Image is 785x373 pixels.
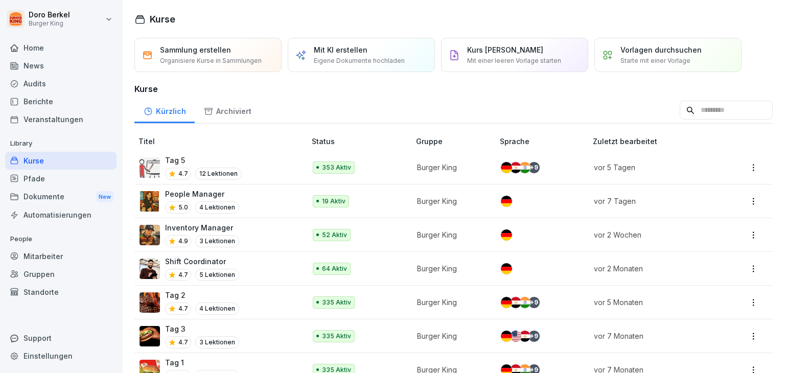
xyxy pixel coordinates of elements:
[594,196,714,206] p: vor 7 Tagen
[510,162,521,173] img: eg.svg
[178,237,188,246] p: 4.9
[165,222,239,233] p: Inventory Manager
[138,136,308,147] p: Titel
[178,169,188,178] p: 4.7
[594,162,714,173] p: vor 5 Tagen
[510,297,521,308] img: eg.svg
[5,329,117,347] div: Support
[140,259,160,279] img: q4kvd0p412g56irxfxn6tm8s.png
[501,162,512,173] img: de.svg
[140,225,160,245] img: o1h5p6rcnzw0lu1jns37xjxx.png
[501,331,512,342] img: de.svg
[150,12,175,26] h1: Kurse
[29,11,70,19] p: Doro Berkel
[5,247,117,265] a: Mitarbeiter
[165,256,239,267] p: Shift Coordinator
[178,203,188,212] p: 5.0
[160,44,231,55] p: Sammlung erstellen
[5,206,117,224] a: Automatisierungen
[5,347,117,365] a: Einstellungen
[195,269,239,281] p: 5 Lektionen
[594,263,714,274] p: vor 2 Monaten
[140,326,160,346] img: cq6tslmxu1pybroki4wxmcwi.png
[5,170,117,188] a: Pfade
[417,229,483,240] p: Burger King
[501,297,512,308] img: de.svg
[140,292,160,313] img: hzkj8u8nkg09zk50ub0d0otk.png
[195,302,239,315] p: 4 Lektionen
[314,44,367,55] p: Mit KI erstellen
[528,297,540,308] div: + 9
[312,136,412,147] p: Status
[417,196,483,206] p: Burger King
[467,56,561,65] p: Mit einer leeren Vorlage starten
[322,298,351,307] p: 335 Aktiv
[322,264,347,273] p: 64 Aktiv
[501,196,512,207] img: de.svg
[165,323,239,334] p: Tag 3
[594,297,714,308] p: vor 5 Monaten
[594,229,714,240] p: vor 2 Wochen
[96,191,113,203] div: New
[5,135,117,152] p: Library
[322,197,345,206] p: 19 Aktiv
[165,290,239,300] p: Tag 2
[5,110,117,128] a: Veranstaltungen
[29,20,70,27] p: Burger King
[417,331,483,341] p: Burger King
[528,162,540,173] div: + 9
[322,332,351,341] p: 335 Aktiv
[195,201,239,214] p: 4 Lektionen
[140,157,160,178] img: vy1vuzxsdwx3e5y1d1ft51l0.png
[195,336,239,348] p: 3 Lektionen
[195,97,260,123] a: Archiviert
[178,338,188,347] p: 4.7
[519,331,530,342] img: eg.svg
[322,163,351,172] p: 353 Aktiv
[5,152,117,170] a: Kurse
[500,136,588,147] p: Sprache
[178,304,188,313] p: 4.7
[620,56,690,65] p: Starte mit einer Vorlage
[165,357,239,368] p: Tag 1
[510,331,521,342] img: us.svg
[5,39,117,57] a: Home
[165,189,239,199] p: People Manager
[314,56,405,65] p: Eigene Dokumente hochladen
[178,270,188,279] p: 4.7
[195,168,242,180] p: 12 Lektionen
[5,57,117,75] a: News
[5,92,117,110] a: Berichte
[501,229,512,241] img: de.svg
[5,283,117,301] a: Standorte
[594,331,714,341] p: vor 7 Monaten
[5,188,117,206] a: DokumenteNew
[416,136,496,147] p: Gruppe
[5,231,117,247] p: People
[165,155,242,166] p: Tag 5
[322,230,347,240] p: 52 Aktiv
[195,235,239,247] p: 3 Lektionen
[134,97,195,123] a: Kürzlich
[5,265,117,283] a: Gruppen
[5,188,117,206] div: Dokumente
[134,83,773,95] h3: Kurse
[5,75,117,92] a: Audits
[160,56,262,65] p: Organisiere Kurse in Sammlungen
[519,162,530,173] img: in.svg
[519,297,530,308] img: in.svg
[593,136,727,147] p: Zuletzt bearbeitet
